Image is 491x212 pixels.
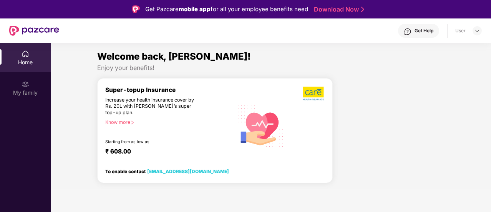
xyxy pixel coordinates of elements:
[147,169,229,174] a: [EMAIL_ADDRESS][DOMAIN_NAME]
[404,28,411,35] img: svg+xml;base64,PHN2ZyBpZD0iSGVscC0zMngzMiIgeG1sbnM9Imh0dHA6Ly93d3cudzMub3JnLzIwMDAvc3ZnIiB3aWR0aD...
[415,28,433,34] div: Get Help
[22,80,29,88] img: svg+xml;base64,PHN2ZyB3aWR0aD0iMjAiIGhlaWdodD0iMjAiIHZpZXdCb3g9IjAgMCAyMCAyMCIgZmlsbD0ibm9uZSIgeG...
[97,51,251,62] span: Welcome back, [PERSON_NAME]!
[179,5,211,13] strong: mobile app
[474,28,480,34] img: svg+xml;base64,PHN2ZyBpZD0iRHJvcGRvd24tMzJ4MzIiIHhtbG5zPSJodHRwOi8vd3d3LnczLm9yZy8yMDAwL3N2ZyIgd2...
[361,5,364,13] img: Stroke
[303,86,325,101] img: b5dec4f62d2307b9de63beb79f102df3.png
[314,5,362,13] a: Download Now
[105,139,201,145] div: Starting from as low as
[130,120,134,125] span: right
[233,97,288,153] img: svg+xml;base64,PHN2ZyB4bWxucz0iaHR0cDovL3d3dy53My5vcmcvMjAwMC9zdmciIHhtbG5zOnhsaW5rPSJodHRwOi8vd3...
[145,5,308,14] div: Get Pazcare for all your employee benefits need
[132,5,140,13] img: Logo
[9,26,59,36] img: New Pazcare Logo
[105,148,226,157] div: ₹ 608.00
[22,50,29,58] img: svg+xml;base64,PHN2ZyBpZD0iSG9tZSIgeG1sbnM9Imh0dHA6Ly93d3cudzMub3JnLzIwMDAvc3ZnIiB3aWR0aD0iMjAiIG...
[105,119,229,125] div: Know more
[455,28,466,34] div: User
[105,169,229,174] div: To enable contact
[105,86,233,93] div: Super-topup Insurance
[97,64,445,72] div: Enjoy your benefits!
[105,97,200,116] div: Increase your health insurance cover by Rs. 20L with [PERSON_NAME]’s super top-up plan.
